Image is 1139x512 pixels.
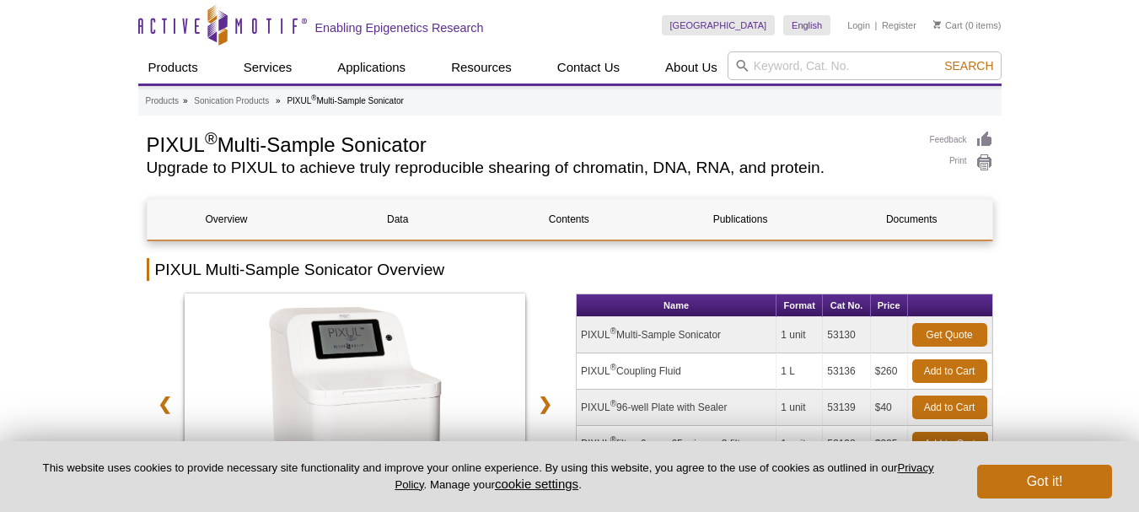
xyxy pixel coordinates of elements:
sup: ® [205,129,218,148]
sup: ® [311,94,316,102]
sup: ® [610,435,616,445]
h2: Enabling Epigenetics Research [315,20,484,35]
th: Format [776,294,823,317]
sup: ® [610,363,616,372]
li: (0 items) [933,15,1002,35]
a: Data [319,199,477,240]
a: Applications [327,51,416,84]
span: Search [944,59,993,73]
a: Add to Cart [912,432,988,455]
a: ❯ [527,385,563,423]
a: Privacy Policy [395,461,933,490]
a: Services [234,51,303,84]
button: Search [939,58,998,73]
li: » [183,96,188,105]
a: Contents [490,199,648,240]
input: Keyword, Cat. No. [728,51,1002,80]
td: PIXUL 96-well Plate with Sealer [577,390,776,426]
th: Cat No. [823,294,870,317]
img: Your Cart [933,20,941,29]
a: Contact Us [547,51,630,84]
a: English [783,15,830,35]
td: 53198 [823,426,870,462]
th: Price [871,294,908,317]
h2: Upgrade to PIXUL to achieve truly reproducible shearing of chromatin, DNA, RNA, and protein. [147,160,913,175]
a: Print [930,154,993,172]
p: This website uses cookies to provide necessary site functionality and improve your online experie... [27,461,949,493]
h1: PIXUL Multi-Sample Sonicator [147,131,913,156]
button: cookie settings [495,477,578,491]
a: Products [146,94,179,109]
td: 53136 [823,353,870,390]
sup: ® [610,326,616,336]
a: Add to Cart [912,396,987,419]
li: PIXUL Multi-Sample Sonicator [287,96,403,105]
td: PIXUL Coupling Fluid [577,353,776,390]
th: Name [577,294,776,317]
a: Register [882,19,916,31]
a: Cart [933,19,963,31]
a: Feedback [930,131,993,149]
td: 1 unit [776,426,823,462]
a: Add to Cart [912,359,987,383]
h2: PIXUL Multi-Sample Sonicator Overview [147,258,993,281]
sup: ® [610,399,616,408]
a: Overview [148,199,306,240]
a: Sonication Products [194,94,269,109]
a: [GEOGRAPHIC_DATA] [662,15,776,35]
a: Resources [441,51,522,84]
a: Documents [832,199,991,240]
a: Publications [661,199,819,240]
td: PIXUL Multi-Sample Sonicator [577,317,776,353]
a: Login [847,19,870,31]
a: About Us [655,51,728,84]
li: | [875,15,878,35]
td: 53130 [823,317,870,353]
a: Products [138,51,208,84]
td: 53139 [823,390,870,426]
td: 1 unit [776,317,823,353]
li: » [276,96,281,105]
td: 1 unit [776,390,823,426]
td: 1 L [776,353,823,390]
td: PIXUL filter, 6 mm, 65 micron, 2 filters [577,426,776,462]
td: $325 [871,426,908,462]
a: ❮ [147,385,183,423]
a: Get Quote [912,323,987,347]
button: Got it! [977,465,1112,499]
td: $40 [871,390,908,426]
td: $260 [871,353,908,390]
